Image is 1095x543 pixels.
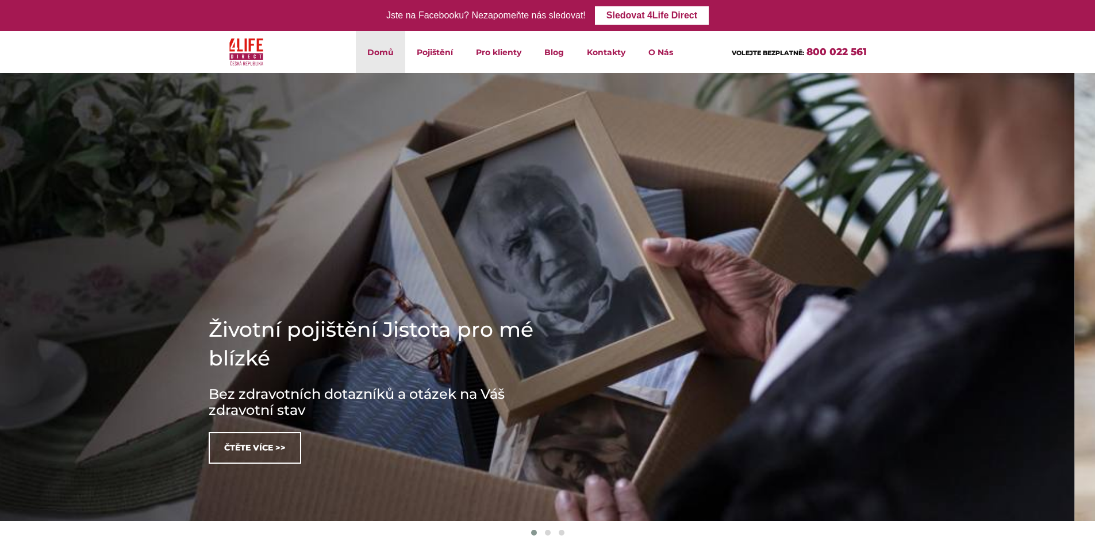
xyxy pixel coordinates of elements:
[732,49,804,57] span: VOLEJTE BEZPLATNĚ:
[209,315,554,372] h1: Životní pojištění Jistota pro mé blízké
[806,46,867,57] a: 800 022 561
[229,36,264,68] img: 4Life Direct Česká republika logo
[209,386,554,418] h3: Bez zdravotních dotazníků a otázek na Váš zdravotní stav
[386,7,586,24] div: Jste na Facebooku? Nezapomeňte nás sledovat!
[533,31,575,73] a: Blog
[356,31,405,73] a: Domů
[209,432,301,464] a: Čtěte více >>
[595,6,709,25] a: Sledovat 4Life Direct
[575,31,637,73] a: Kontakty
